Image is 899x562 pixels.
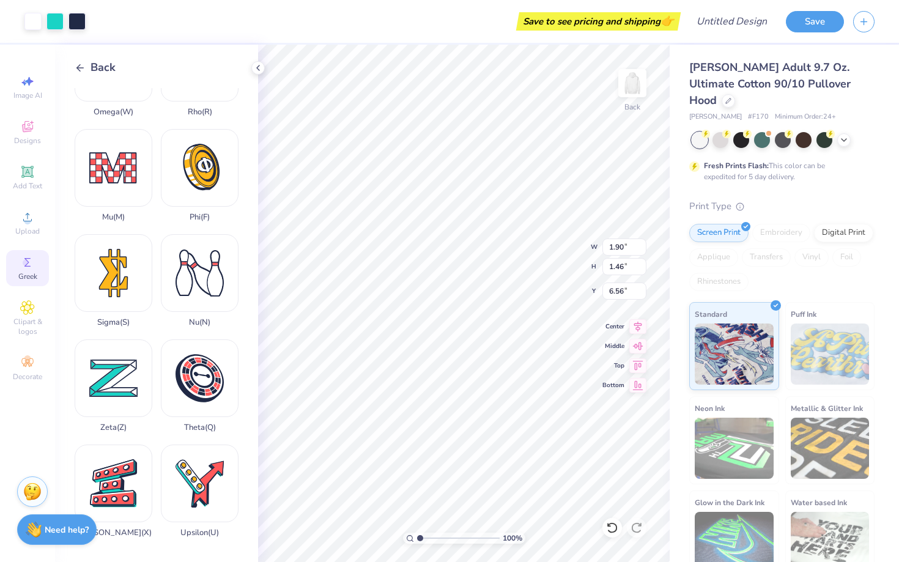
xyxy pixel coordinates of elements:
[695,496,764,509] span: Glow in the Dark Ink
[184,423,216,432] div: Theta ( Q )
[689,199,875,213] div: Print Type
[742,248,791,267] div: Transfers
[704,160,854,182] div: This color can be expedited for 5 day delivery.
[91,59,116,76] span: Back
[775,112,836,122] span: Minimum Order: 24 +
[13,181,42,191] span: Add Text
[791,324,870,385] img: Puff Ink
[519,12,678,31] div: Save to see pricing and shipping
[97,318,130,327] div: Sigma ( S )
[18,272,37,281] span: Greek
[791,496,847,509] span: Water based Ink
[13,372,42,382] span: Decorate
[689,112,742,122] span: [PERSON_NAME]
[602,342,624,350] span: Middle
[100,423,127,432] div: Zeta ( Z )
[602,361,624,370] span: Top
[814,224,873,242] div: Digital Print
[602,381,624,390] span: Bottom
[695,308,727,320] span: Standard
[45,524,89,536] strong: Need help?
[180,528,219,538] div: Upsilon ( U )
[602,322,624,331] span: Center
[704,161,769,171] strong: Fresh Prints Flash:
[189,318,210,327] div: Nu ( N )
[832,248,861,267] div: Foil
[689,224,749,242] div: Screen Print
[503,533,522,544] span: 100 %
[687,9,777,34] input: Untitled Design
[14,136,41,146] span: Designs
[188,108,212,117] div: Rho ( R )
[689,60,851,108] span: [PERSON_NAME] Adult 9.7 Oz. Ultimate Cotton 90/10 Pullover Hood
[190,213,210,222] div: Phi ( F )
[76,528,152,538] div: [PERSON_NAME] ( X )
[660,13,674,28] span: 👉
[794,248,829,267] div: Vinyl
[94,108,133,117] div: Omega ( W )
[620,71,645,95] img: Back
[624,102,640,113] div: Back
[102,213,125,222] div: Mu ( M )
[748,112,769,122] span: # F170
[791,418,870,479] img: Metallic & Glitter Ink
[695,418,774,479] img: Neon Ink
[791,308,816,320] span: Puff Ink
[752,224,810,242] div: Embroidery
[786,11,844,32] button: Save
[15,226,40,236] span: Upload
[695,402,725,415] span: Neon Ink
[689,273,749,291] div: Rhinestones
[689,248,738,267] div: Applique
[13,91,42,100] span: Image AI
[791,402,863,415] span: Metallic & Glitter Ink
[695,324,774,385] img: Standard
[6,317,49,336] span: Clipart & logos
